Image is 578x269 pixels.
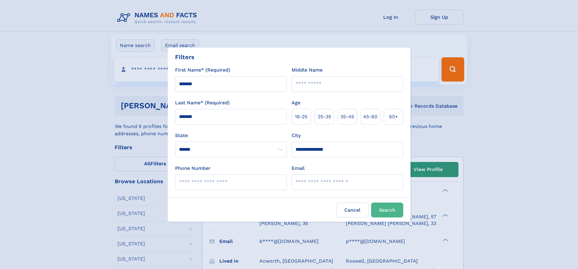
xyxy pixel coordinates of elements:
label: First Name* (Required) [175,66,230,74]
div: Filters [175,52,194,62]
label: City [292,132,301,139]
span: 60+ [389,113,398,120]
label: Last Name* (Required) [175,99,230,106]
label: Age [292,99,300,106]
label: Middle Name [292,66,323,74]
span: 35‑45 [340,113,354,120]
span: 18‑25 [295,113,307,120]
label: Phone Number [175,165,211,172]
label: Email [292,165,305,172]
button: Search [371,203,403,217]
span: 25‑35 [318,113,331,120]
label: Cancel [336,203,369,217]
span: 45‑60 [363,113,377,120]
label: State [175,132,287,139]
